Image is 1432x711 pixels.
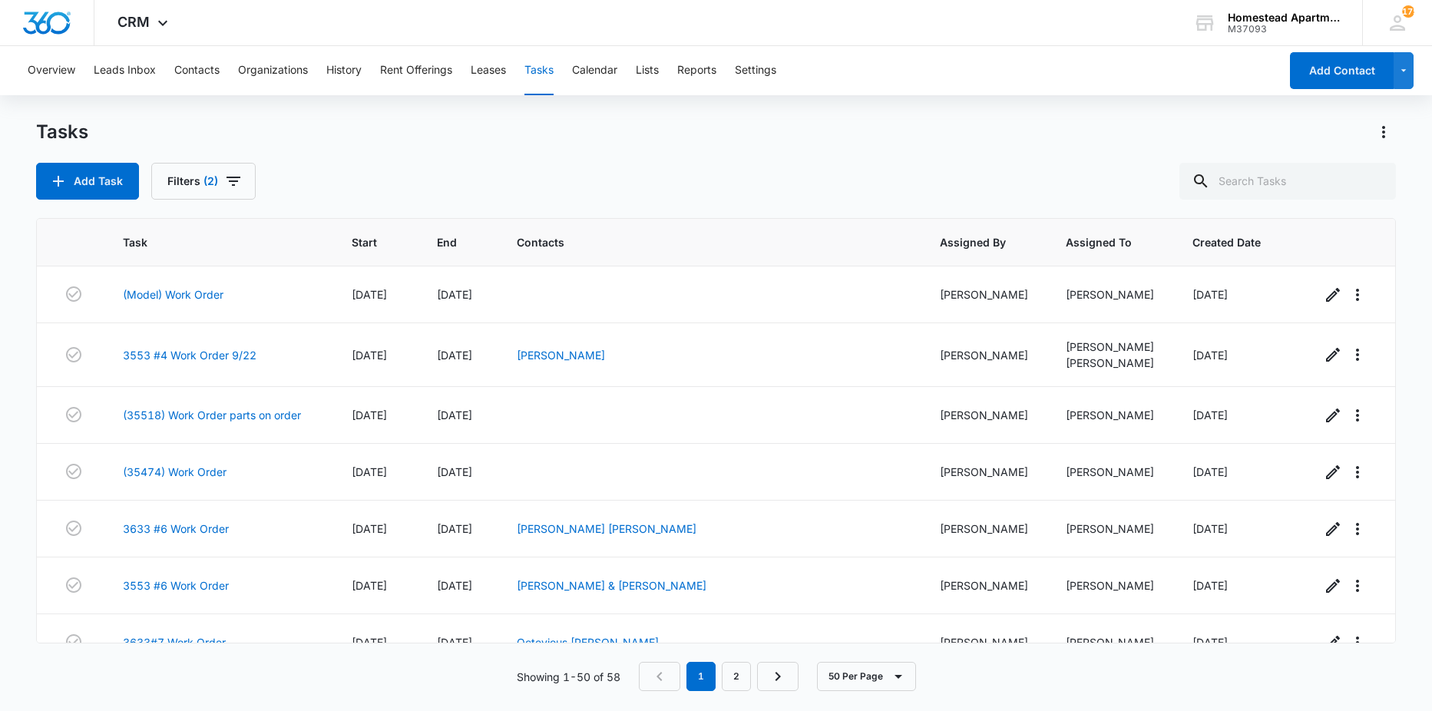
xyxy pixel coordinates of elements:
span: [DATE] [437,636,472,649]
a: (35518) Work Order parts on order [123,407,301,423]
div: [PERSON_NAME] [940,634,1029,650]
button: Organizations [238,46,308,95]
span: [DATE] [352,465,387,478]
button: Overview [28,46,75,95]
div: [PERSON_NAME] [940,347,1029,363]
button: Leases [471,46,506,95]
p: Showing 1-50 of 58 [517,669,620,685]
button: Add Contact [1290,52,1394,89]
span: [DATE] [437,288,472,301]
span: Assigned To [1066,234,1133,250]
div: [PERSON_NAME] [1066,339,1155,355]
span: [DATE] [437,465,472,478]
button: Add Task [36,163,139,200]
div: notifications count [1402,5,1414,18]
span: [DATE] [1192,288,1228,301]
span: [DATE] [1192,522,1228,535]
div: [PERSON_NAME] [1066,286,1155,303]
div: [PERSON_NAME] [940,577,1029,594]
button: 50 Per Page [817,662,916,691]
button: Actions [1371,120,1396,144]
span: Contacts [517,234,881,250]
button: Lists [636,46,659,95]
button: Contacts [174,46,220,95]
a: [PERSON_NAME] [517,349,605,362]
span: [DATE] [352,349,387,362]
span: [DATE] [352,636,387,649]
a: [PERSON_NAME] [PERSON_NAME] [517,522,696,535]
button: Reports [677,46,716,95]
button: Leads Inbox [94,46,156,95]
h1: Tasks [36,121,88,144]
button: Calendar [572,46,617,95]
div: [PERSON_NAME] [1066,634,1155,650]
button: History [326,46,362,95]
div: [PERSON_NAME] [1066,464,1155,480]
span: End [437,234,458,250]
div: [PERSON_NAME] [1066,577,1155,594]
em: 1 [686,662,716,691]
span: (2) [203,176,218,187]
button: Filters(2) [151,163,256,200]
span: [DATE] [352,408,387,422]
div: [PERSON_NAME] [1066,521,1155,537]
span: [DATE] [1192,408,1228,422]
span: [DATE] [437,408,472,422]
div: [PERSON_NAME] [940,464,1029,480]
span: Created Date [1192,234,1262,250]
button: Rent Offerings [380,46,452,95]
a: Octevious [PERSON_NAME] [517,636,659,649]
span: [DATE] [1192,636,1228,649]
span: 175 [1402,5,1414,18]
span: [DATE] [437,349,472,362]
input: Search Tasks [1179,163,1396,200]
a: 3633#7 Work Order [123,634,226,650]
a: Page 2 [722,662,751,691]
span: [DATE] [1192,465,1228,478]
a: (35474) Work Order [123,464,227,480]
span: [DATE] [352,288,387,301]
span: Assigned By [940,234,1007,250]
div: account name [1228,12,1340,24]
div: [PERSON_NAME] [1066,355,1155,371]
span: [DATE] [437,522,472,535]
span: [DATE] [1192,349,1228,362]
div: [PERSON_NAME] [940,286,1029,303]
a: (Model) Work Order [123,286,223,303]
span: Start [352,234,378,250]
button: Settings [735,46,776,95]
button: Tasks [524,46,554,95]
nav: Pagination [639,662,799,691]
span: Task [123,234,293,250]
span: [DATE] [437,579,472,592]
div: [PERSON_NAME] [1066,407,1155,423]
a: 3633 #6 Work Order [123,521,229,537]
a: Next Page [757,662,799,691]
a: 3553 #6 Work Order [123,577,229,594]
a: 3553 #4 Work Order 9/22 [123,347,256,363]
a: [PERSON_NAME] & [PERSON_NAME] [517,579,706,592]
span: CRM [117,14,150,30]
div: account id [1228,24,1340,35]
div: [PERSON_NAME] [940,521,1029,537]
div: [PERSON_NAME] [940,407,1029,423]
span: [DATE] [1192,579,1228,592]
span: [DATE] [352,522,387,535]
span: [DATE] [352,579,387,592]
